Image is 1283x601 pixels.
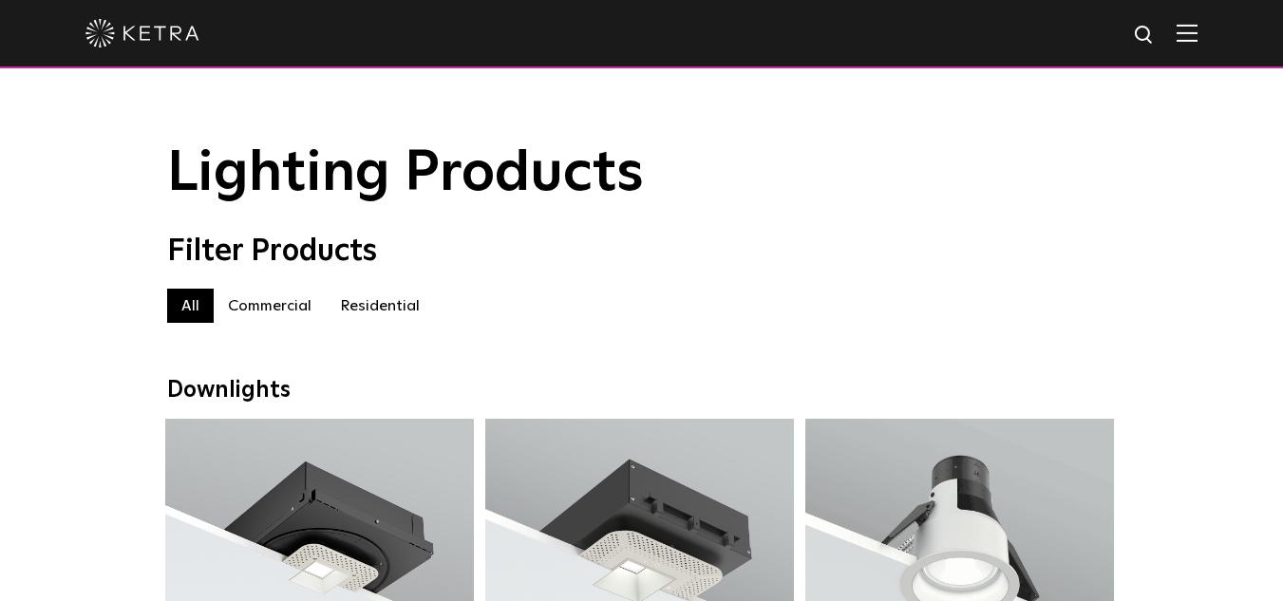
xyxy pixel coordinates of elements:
[1133,24,1157,47] img: search icon
[214,289,326,323] label: Commercial
[326,289,434,323] label: Residential
[1177,24,1198,42] img: Hamburger%20Nav.svg
[167,234,1117,270] div: Filter Products
[167,145,644,202] span: Lighting Products
[85,19,199,47] img: ketra-logo-2019-white
[167,377,1117,404] div: Downlights
[167,289,214,323] label: All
